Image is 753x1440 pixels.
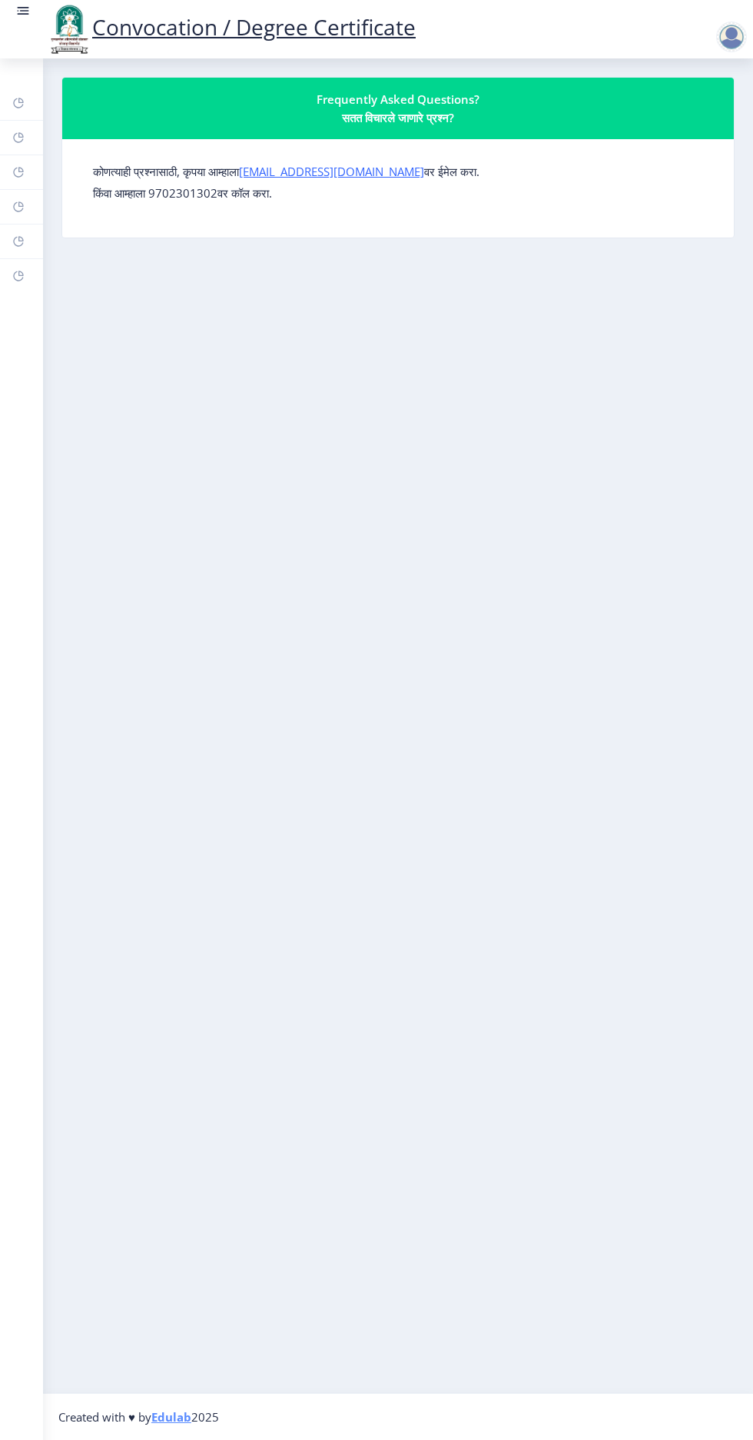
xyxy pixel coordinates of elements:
[239,164,424,179] a: [EMAIL_ADDRESS][DOMAIN_NAME]
[58,1409,219,1425] span: Created with ♥ by 2025
[46,3,92,55] img: logo
[93,185,703,201] p: किंवा आम्हाला 9702301302वर कॉल करा.
[81,90,715,127] div: Frequently Asked Questions? सतत विचारले जाणारे प्रश्न?
[46,12,416,42] a: Convocation / Degree Certificate
[151,1409,191,1425] a: Edulab
[93,164,479,179] label: कोणत्याही प्रश्नासाठी, कृपया आम्हाला वर ईमेल करा.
